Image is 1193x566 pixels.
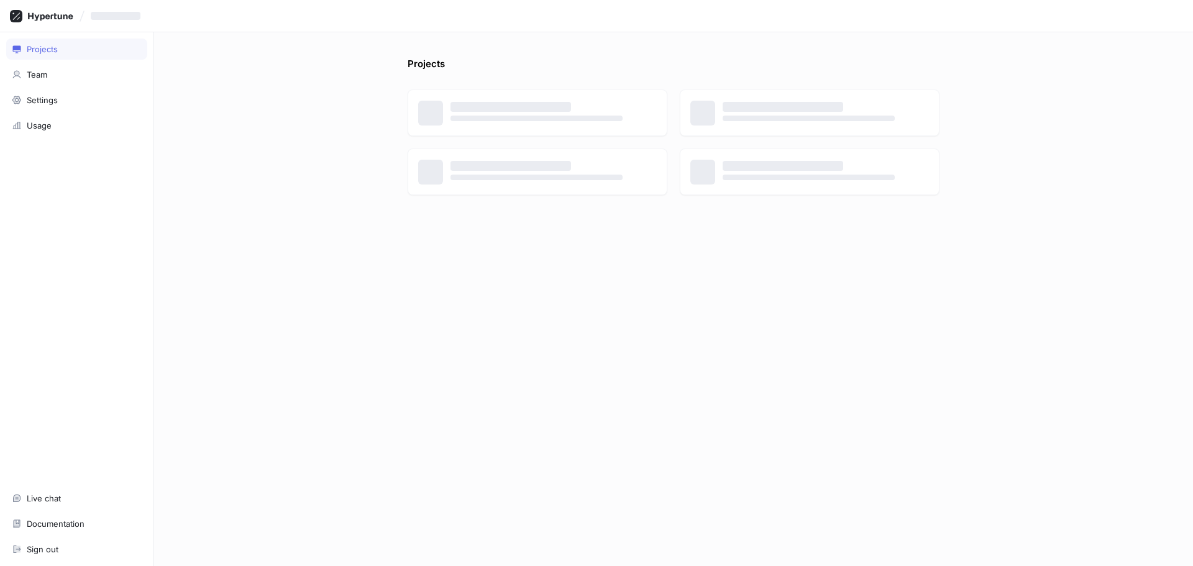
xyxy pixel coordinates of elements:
[450,161,571,171] span: ‌
[27,519,85,529] div: Documentation
[86,6,150,26] button: ‌
[723,175,895,180] span: ‌
[6,64,147,85] a: Team
[27,44,58,54] div: Projects
[27,95,58,105] div: Settings
[723,116,895,121] span: ‌
[723,102,843,112] span: ‌
[27,70,47,80] div: Team
[27,544,58,554] div: Sign out
[723,161,843,171] span: ‌
[6,89,147,111] a: Settings
[450,102,571,112] span: ‌
[27,493,61,503] div: Live chat
[408,57,445,77] p: Projects
[91,12,140,20] span: ‌
[6,39,147,60] a: Projects
[27,121,52,130] div: Usage
[6,513,147,534] a: Documentation
[6,115,147,136] a: Usage
[450,175,623,180] span: ‌
[450,116,623,121] span: ‌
